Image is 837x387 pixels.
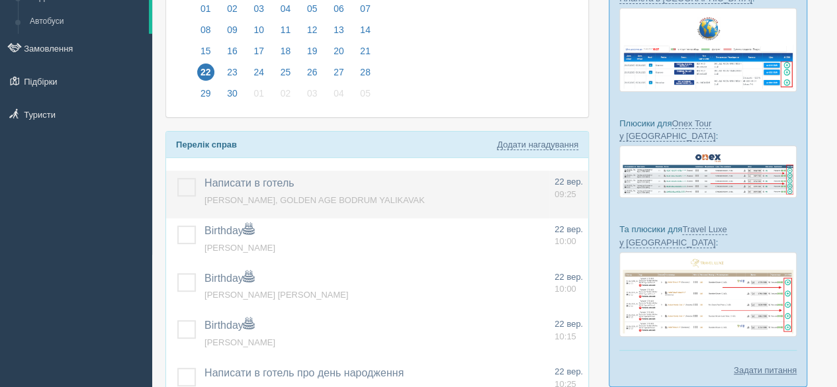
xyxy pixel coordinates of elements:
span: 13 [330,21,347,38]
span: 05 [357,85,374,102]
a: 02 [273,86,298,107]
a: 05 [300,1,325,22]
a: 04 [326,86,351,107]
a: 22 вер. 10:00 [554,271,583,296]
a: Travel Luxe у [GEOGRAPHIC_DATA] [619,224,727,247]
a: [PERSON_NAME], GOLDEN AGE BODRUM YALIKAVAK [204,195,425,205]
a: 05 [353,86,374,107]
span: 23 [224,64,241,81]
span: 25 [277,64,294,81]
a: 26 [300,65,325,86]
span: 01 [250,85,267,102]
span: 17 [250,42,267,60]
a: 10 [246,22,271,44]
a: 07 [353,1,374,22]
a: 17 [246,44,271,65]
span: 11 [277,21,294,38]
span: 09:25 [554,189,576,199]
span: 03 [304,85,321,102]
span: 28 [357,64,374,81]
span: 22 вер. [554,366,583,376]
span: 26 [304,64,321,81]
img: new-planet-%D0%BF%D1%96%D0%B4%D0%B1%D1%96%D1%80%D0%BA%D0%B0-%D1%81%D1%80%D0%BC-%D0%B4%D0%BB%D1%8F... [619,8,797,91]
a: 14 [353,22,374,44]
a: Birthday [204,273,254,284]
a: Автобуси [24,10,149,34]
a: Написати в готель про день народження [204,367,404,378]
a: Написати в готель [204,177,294,189]
span: 24 [250,64,267,81]
a: 08 [193,22,218,44]
a: 22 вер. 09:25 [554,176,583,200]
a: 19 [300,44,325,65]
a: [PERSON_NAME] [PERSON_NAME] [204,290,348,300]
span: 14 [357,21,374,38]
span: 19 [304,42,321,60]
img: onex-tour-proposal-crm-for-travel-agency.png [619,146,797,198]
span: 18 [277,42,294,60]
span: [PERSON_NAME] [204,337,275,347]
a: [PERSON_NAME] [204,243,275,253]
a: 21 [353,44,374,65]
span: 22 вер. [554,177,583,187]
a: 23 [220,65,245,86]
a: 16 [220,44,245,65]
a: Birthday [204,320,254,331]
a: Birthday [204,225,254,236]
a: 11 [273,22,298,44]
span: 04 [330,85,347,102]
span: 10:15 [554,331,576,341]
a: 29 [193,86,218,107]
a: 27 [326,65,351,86]
a: 18 [273,44,298,65]
a: 12 [300,22,325,44]
img: travel-luxe-%D0%BF%D0%BE%D0%B4%D0%B1%D0%BE%D1%80%D0%BA%D0%B0-%D1%81%D1%80%D0%BC-%D0%B4%D0%BB%D1%8... [619,252,797,337]
span: 16 [224,42,241,60]
span: 22 вер. [554,224,583,234]
a: 30 [220,86,245,107]
span: 02 [277,85,294,102]
a: 25 [273,65,298,86]
span: 22 вер. [554,319,583,329]
span: 27 [330,64,347,81]
span: 10:00 [554,236,576,246]
span: 21 [357,42,374,60]
a: 06 [326,1,351,22]
a: 24 [246,65,271,86]
a: 01 [193,1,218,22]
p: Плюсики для : [619,117,797,142]
a: 13 [326,22,351,44]
span: 10 [250,21,267,38]
a: Задати питання [734,364,797,376]
a: 09 [220,22,245,44]
a: 03 [300,86,325,107]
a: 03 [246,1,271,22]
span: 15 [197,42,214,60]
a: Додати нагадування [497,140,578,150]
span: 22 [197,64,214,81]
span: 09 [224,21,241,38]
span: 08 [197,21,214,38]
a: 15 [193,44,218,65]
b: Перелік справ [176,140,237,150]
a: 22 вер. 10:00 [554,224,583,248]
a: 01 [246,86,271,107]
a: 20 [326,44,351,65]
a: 28 [353,65,374,86]
a: 22 [193,65,218,86]
span: 29 [197,85,214,102]
a: 02 [220,1,245,22]
span: 22 вер. [554,272,583,282]
span: 30 [224,85,241,102]
a: 04 [273,1,298,22]
span: 20 [330,42,347,60]
span: 10:00 [554,284,576,294]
